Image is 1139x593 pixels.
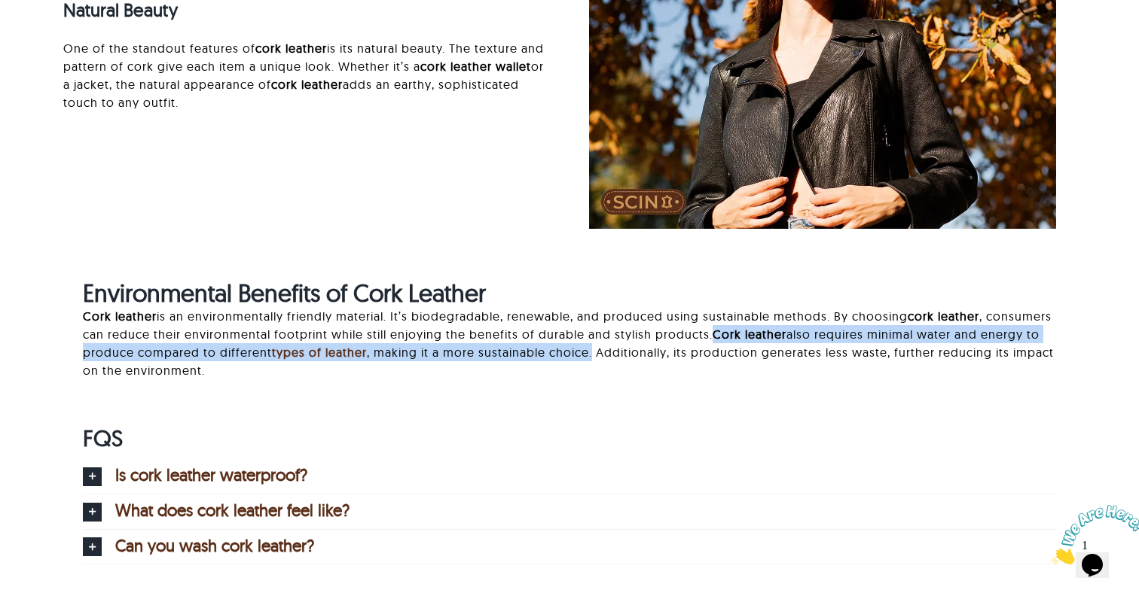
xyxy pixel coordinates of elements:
span: 1 [6,6,12,19]
strong: cork leather [271,77,343,92]
strong: Cork leather [83,309,157,324]
strong: Environmental Benefits of Cork Leather [83,278,486,308]
a: What does cork leather feel like? [83,494,1056,529]
a: types of leather [272,345,367,360]
strong: Cork leather [713,327,786,342]
strong: cork leather wallet [420,59,531,74]
span: FQS [83,424,123,452]
p: One of the standout features of is its natural beauty. The texture and pattern of cork give each ... [63,39,550,111]
iframe: chat widget [1046,499,1139,570]
strong: cork leather [908,309,979,324]
span: Is cork leather waterproof? [115,467,307,483]
span: What does cork leather feel like? [115,502,350,518]
a: Can you wash cork leather? [83,530,1056,564]
strong: cork leather [255,41,327,56]
a: Is cork leather waterproof? [83,459,1056,494]
p: is an environmentally friendly material. It’s biodegradable, renewable, and produced using sustai... [83,307,1056,379]
span: Can you wash cork leather? [115,537,314,554]
img: Chat attention grabber [6,6,99,65]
